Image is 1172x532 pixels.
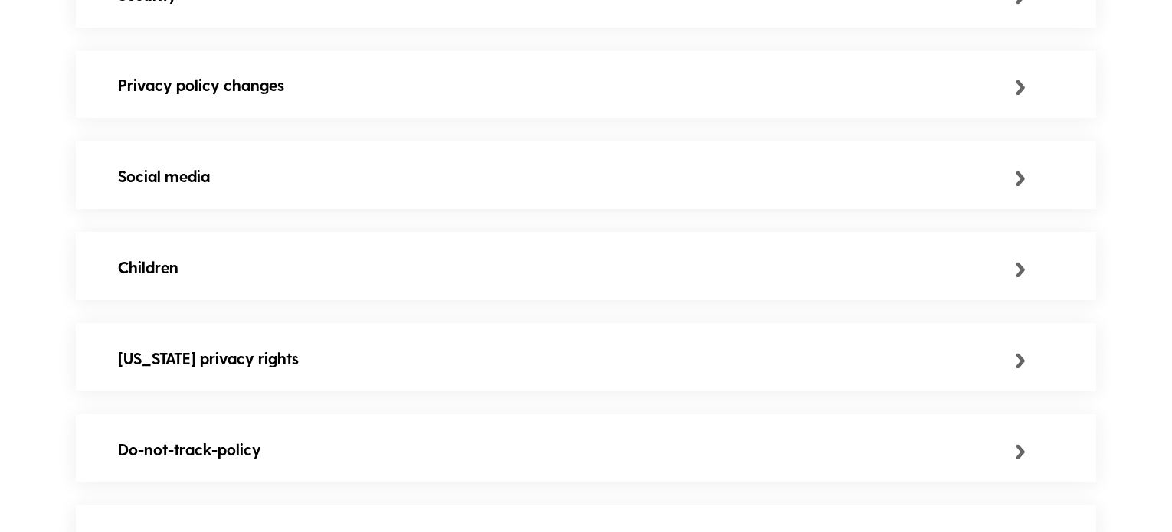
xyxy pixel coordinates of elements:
[118,256,1016,280] div: Children
[118,73,1016,98] div: Privacy policy changes
[118,165,1016,189] div: Social media
[118,438,1016,462] div: Do-not-track-policy
[118,347,1016,371] div: [US_STATE] privacy rights
[1016,80,1026,96] img: small_arrow.svg
[1016,354,1026,369] img: small_arrow.svg
[1016,263,1026,278] img: small_arrow.svg
[1016,171,1026,187] img: small_arrow.svg
[1016,445,1026,460] img: small_arrow.svg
